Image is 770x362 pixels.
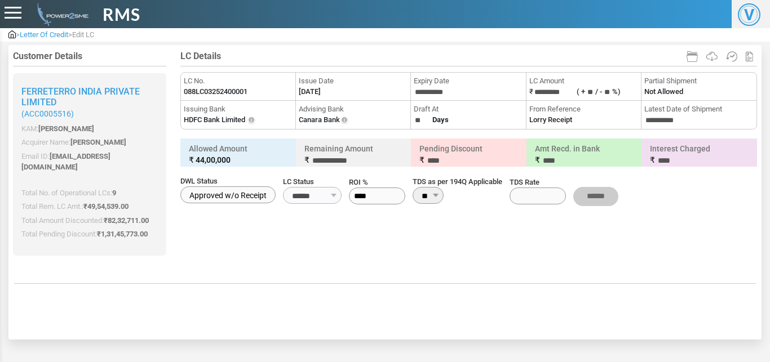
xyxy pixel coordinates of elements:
[83,202,129,211] span: ₹
[526,73,641,101] li: ₹
[38,124,94,133] span: [PERSON_NAME]
[21,86,158,119] h2: Ferreterro India Private Limited
[184,114,245,126] label: HDFC Bank Limited
[529,114,572,126] label: Lorry Receipt
[535,155,540,164] span: ₹
[180,186,276,203] label: Approved w/o Receipt
[21,187,158,199] p: Total No. of Operational LCs:
[414,141,524,168] h6: Pending Discount
[184,86,247,97] label: 088LC03252400001
[413,176,502,187] span: TDS as per 194Q Applicable
[529,75,638,87] span: LC Amount
[299,141,409,168] h6: Remaining Amount
[299,86,321,97] label: [DATE]
[432,115,449,124] strong: Days
[414,75,523,87] span: Expiry Date
[585,86,595,99] input: ( +/ -%)
[183,141,293,167] h6: Allowed Amount
[299,114,340,126] label: Canara Bank
[299,104,408,115] span: Advising Bank
[644,75,754,87] span: Partial Shipment
[602,86,612,99] input: ( +/ -%)
[180,176,276,187] span: DWL Status
[577,87,621,96] label: ( + / - %)
[304,155,309,164] span: ₹
[644,104,754,115] span: Latest Date of Shipment
[101,230,148,238] span: 1,31,45,773.00
[644,86,683,97] label: Not Allowed
[650,155,655,164] span: ₹
[21,201,158,212] p: Total Rem. LC Amt.:
[108,216,149,225] span: 82,32,711.00
[21,137,158,148] p: Acquirer Name:
[20,30,68,39] span: Letter Of Credit
[112,189,116,197] span: 9
[738,3,760,26] span: V
[8,30,16,38] img: admin
[184,104,293,115] span: Issuing Bank
[299,75,408,87] span: Issue Date
[510,177,566,188] span: TDS Rate
[21,215,158,226] p: Total Amount Discounted:
[189,154,287,166] small: ₹ 44,00,000
[283,176,342,187] span: LC Status
[419,155,424,164] span: ₹
[21,151,158,173] p: Email ID:
[70,138,126,146] span: [PERSON_NAME]
[414,104,523,115] span: Draft At
[529,104,638,115] span: From Reference
[72,30,94,39] span: Edit LC
[184,75,293,87] span: LC No.
[103,2,140,27] span: RMS
[87,202,129,211] span: 49,54,539.00
[21,109,158,119] small: (ACC0005516)
[21,229,158,240] p: Total Pending Discount:
[97,230,148,238] span: ₹
[340,116,349,125] img: Info
[180,51,757,61] h4: LC Details
[529,141,639,168] h6: Amt Recd. in Bank
[33,3,88,26] img: admin
[349,177,405,188] span: ROI %
[21,152,110,172] span: [EMAIL_ADDRESS][DOMAIN_NAME]
[13,51,166,61] h4: Customer Details
[644,141,754,168] h6: Interest Charged
[21,123,158,135] p: KAM:
[104,216,149,225] span: ₹
[247,116,256,125] img: Info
